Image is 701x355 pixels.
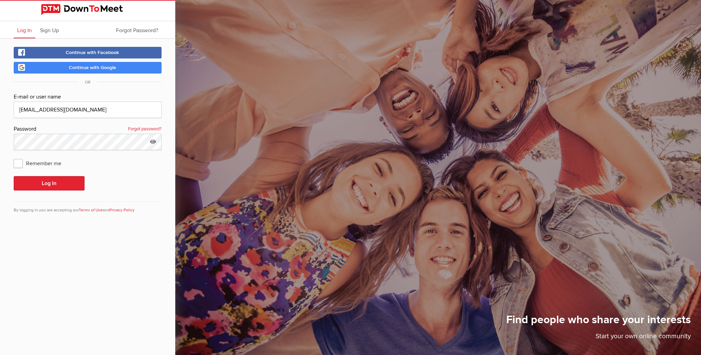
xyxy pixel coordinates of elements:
a: Continue with Facebook [14,47,162,58]
a: Continue with Google [14,62,162,74]
h1: Find people who share your interests [506,313,691,331]
input: Email@address.com [14,102,162,118]
a: Terms of Use [79,208,103,213]
div: E-mail or user name [14,93,162,102]
a: Log In [14,21,35,38]
span: Forgot Password? [116,27,158,34]
span: Continue with Google [69,65,116,70]
a: Forgot password? [128,125,162,134]
div: Password [14,125,162,134]
a: Sign Up [37,21,62,38]
span: Log In [17,27,32,34]
p: Start your own online community [506,331,691,345]
span: Continue with Facebook [66,50,119,55]
span: Remember me [14,157,68,169]
div: By logging in you are accepting our and [14,201,162,213]
span: OR [78,80,97,85]
a: Forgot Password? [113,21,162,38]
button: Log In [14,176,85,190]
span: Sign Up [40,27,59,34]
img: DownToMeet [41,4,134,15]
a: Privacy Policy [110,208,135,213]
